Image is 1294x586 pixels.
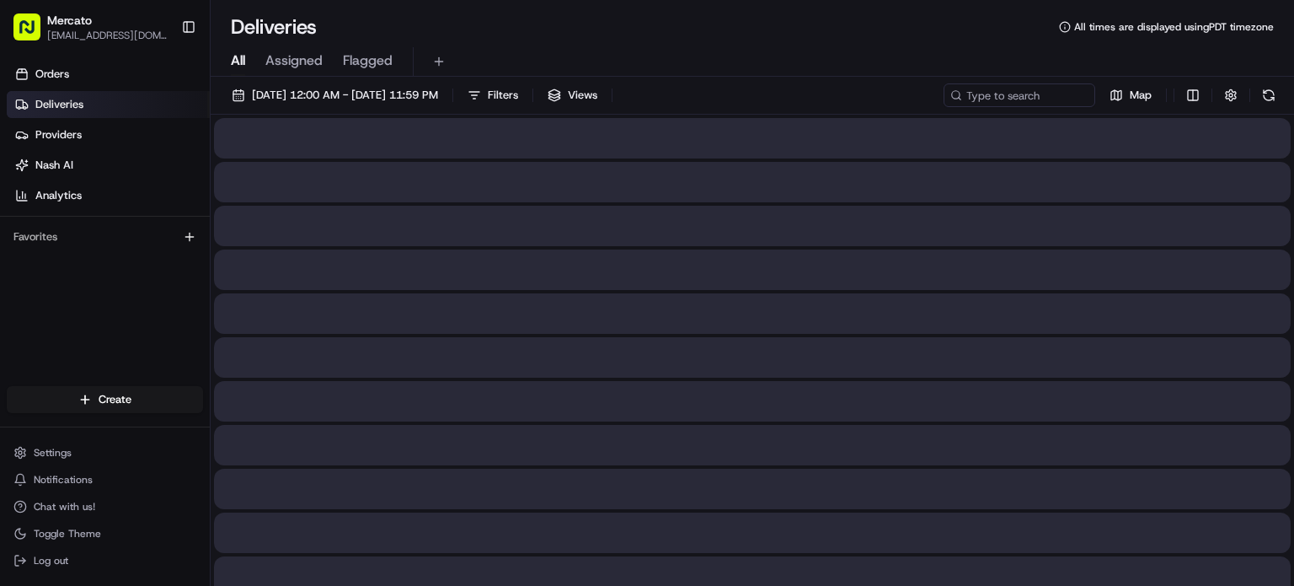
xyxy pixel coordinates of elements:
span: Orders [35,67,69,82]
button: Chat with us! [7,495,203,519]
span: Analytics [35,188,82,203]
span: Log out [34,554,68,567]
button: Refresh [1257,83,1281,107]
button: Mercato[EMAIL_ADDRESS][DOMAIN_NAME] [7,7,174,47]
span: Filters [488,88,518,103]
a: Orders [7,61,210,88]
span: Flagged [343,51,393,71]
span: Nash AI [35,158,73,173]
button: Log out [7,549,203,573]
button: Notifications [7,468,203,492]
button: [EMAIL_ADDRESS][DOMAIN_NAME] [47,29,168,42]
span: Map [1130,88,1152,103]
span: Views [568,88,597,103]
span: Settings [34,446,72,460]
a: Nash AI [7,152,210,179]
span: Create [99,392,131,407]
span: Chat with us! [34,500,95,513]
button: Mercato [47,12,92,29]
button: Views [540,83,605,107]
span: Deliveries [35,97,83,112]
button: Toggle Theme [7,522,203,546]
a: Deliveries [7,91,210,118]
button: Settings [7,441,203,465]
button: Create [7,386,203,413]
button: Map [1102,83,1159,107]
a: Analytics [7,182,210,209]
h1: Deliveries [231,13,317,40]
span: Providers [35,127,82,142]
button: Filters [460,83,526,107]
span: All times are displayed using PDT timezone [1074,20,1274,34]
button: [DATE] 12:00 AM - [DATE] 11:59 PM [224,83,446,107]
span: Notifications [34,473,93,487]
span: All [231,51,245,71]
div: Favorites [7,223,203,250]
input: Type to search [944,83,1095,107]
span: Assigned [265,51,323,71]
a: Providers [7,121,210,148]
span: Toggle Theme [34,527,101,540]
span: [DATE] 12:00 AM - [DATE] 11:59 PM [252,88,438,103]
